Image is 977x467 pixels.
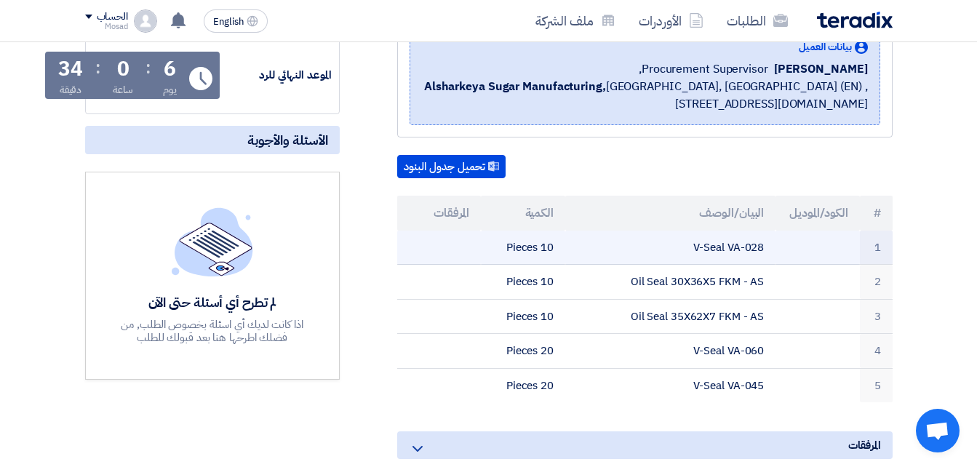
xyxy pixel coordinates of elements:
img: empty_state_list.svg [172,207,253,276]
img: Teradix logo [817,12,893,28]
div: لم تطرح أي أسئلة حتى الآن [106,294,319,311]
div: : [145,55,151,81]
div: 6 [164,59,176,79]
button: تحميل جدول البنود [397,155,506,178]
th: الكمية [481,196,565,231]
td: 10 Pieces [481,265,565,300]
th: المرفقات [397,196,482,231]
td: 20 Pieces [481,334,565,369]
b: Alsharkeya Sugar Manufacturing, [424,78,606,95]
th: # [860,196,893,231]
a: ملف الشركة [524,4,627,38]
span: بيانات العميل [799,39,852,55]
td: 10 Pieces [481,299,565,334]
span: English [213,17,244,27]
td: Oil Seal 30X36X5 FKM - AS [565,265,775,300]
th: الكود/الموديل [775,196,860,231]
td: 3 [860,299,893,334]
td: 1 [860,231,893,265]
div: : [95,55,100,81]
span: المرفقات [848,437,880,453]
div: الموعد النهائي للرد [223,67,332,84]
td: V-Seal VA-045 [565,368,775,402]
td: 10 Pieces [481,231,565,265]
td: Oil Seal 35X62X7 FKM - AS [565,299,775,334]
img: profile_test.png [134,9,157,33]
a: الطلبات [715,4,799,38]
td: V-Seal VA-028 [565,231,775,265]
td: 2 [860,265,893,300]
td: 20 Pieces [481,368,565,402]
td: V-Seal VA-060 [565,334,775,369]
span: Procurement Supervisor, [639,60,768,78]
div: 34 [58,59,83,79]
div: دقيقة [60,82,82,97]
a: الأوردرات [627,4,715,38]
div: اذا كانت لديك أي اسئلة بخصوص الطلب, من فضلك اطرحها هنا بعد قبولك للطلب [106,318,319,344]
span: [PERSON_NAME] [774,60,868,78]
div: يوم [163,82,177,97]
th: البيان/الوصف [565,196,775,231]
div: 0 [117,59,129,79]
div: Mosad [85,23,128,31]
td: 4 [860,334,893,369]
div: الحساب [97,11,128,23]
span: الأسئلة والأجوبة [247,132,328,148]
div: Open chat [916,409,960,452]
td: 5 [860,368,893,402]
div: ساعة [113,82,134,97]
span: [GEOGRAPHIC_DATA], [GEOGRAPHIC_DATA] (EN) ,[STREET_ADDRESS][DOMAIN_NAME] [422,78,868,113]
button: English [204,9,268,33]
